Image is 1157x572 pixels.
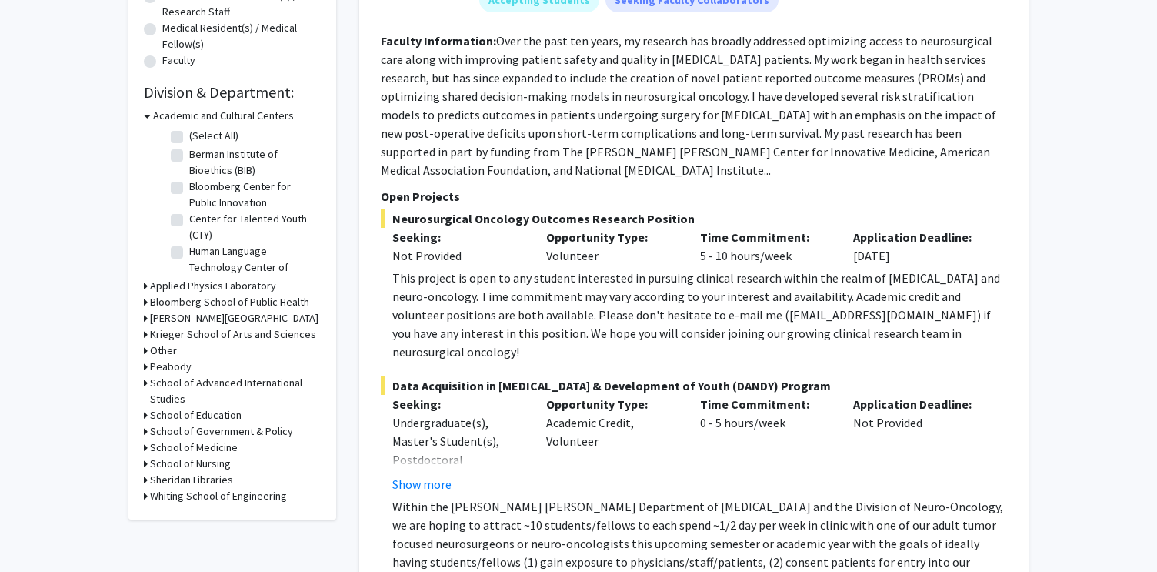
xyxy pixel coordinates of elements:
[689,228,842,265] div: 5 - 10 hours/week
[546,395,677,413] p: Opportunity Type:
[150,294,309,310] h3: Bloomberg School of Public Health
[700,395,831,413] p: Time Commitment:
[392,228,523,246] p: Seeking:
[150,278,276,294] h3: Applied Physics Laboratory
[162,52,195,69] label: Faculty
[189,146,317,179] label: Berman Institute of Bioethics (BIB)
[392,475,452,493] button: Show more
[189,128,238,144] label: (Select All)
[689,395,842,493] div: 0 - 5 hours/week
[150,359,192,375] h3: Peabody
[150,423,293,440] h3: School of Government & Policy
[842,395,995,493] div: Not Provided
[150,343,177,359] h3: Other
[153,108,294,124] h3: Academic and Cultural Centers
[546,228,677,246] p: Opportunity Type:
[381,33,996,178] fg-read-more: Over the past ten years, my research has broadly addressed optimizing access to neurosurgical car...
[150,375,321,407] h3: School of Advanced International Studies
[150,472,233,488] h3: Sheridan Libraries
[150,440,238,456] h3: School of Medicine
[189,179,317,211] label: Bloomberg Center for Public Innovation
[12,503,65,560] iframe: Chat
[150,456,231,472] h3: School of Nursing
[162,20,321,52] label: Medical Resident(s) / Medical Fellow(s)
[392,246,523,265] div: Not Provided
[381,209,1007,228] span: Neurosurgical Oncology Outcomes Research Position
[392,269,1007,361] div: This project is open to any student interested in pursuing clinical research within the realm of ...
[381,376,1007,395] span: Data Acquisition in [MEDICAL_DATA] & Development of Youth (DANDY) Program
[381,187,1007,206] p: Open Projects
[700,228,831,246] p: Time Commitment:
[392,395,523,413] p: Seeking:
[381,33,496,49] b: Faculty Information:
[189,211,317,243] label: Center for Talented Youth (CTY)
[150,310,318,326] h3: [PERSON_NAME][GEOGRAPHIC_DATA]
[189,243,317,292] label: Human Language Technology Center of Excellence (HLTCOE)
[842,228,995,265] div: [DATE]
[535,228,689,265] div: Volunteer
[150,488,287,504] h3: Whiting School of Engineering
[150,407,242,423] h3: School of Education
[150,326,316,343] h3: Krieger School of Arts and Sciences
[144,83,321,102] h2: Division & Department:
[535,395,689,493] div: Academic Credit, Volunteer
[853,395,984,413] p: Application Deadline:
[392,413,523,543] div: Undergraduate(s), Master's Student(s), Postdoctoral Researcher(s) / Research Staff, Medical Resid...
[853,228,984,246] p: Application Deadline:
